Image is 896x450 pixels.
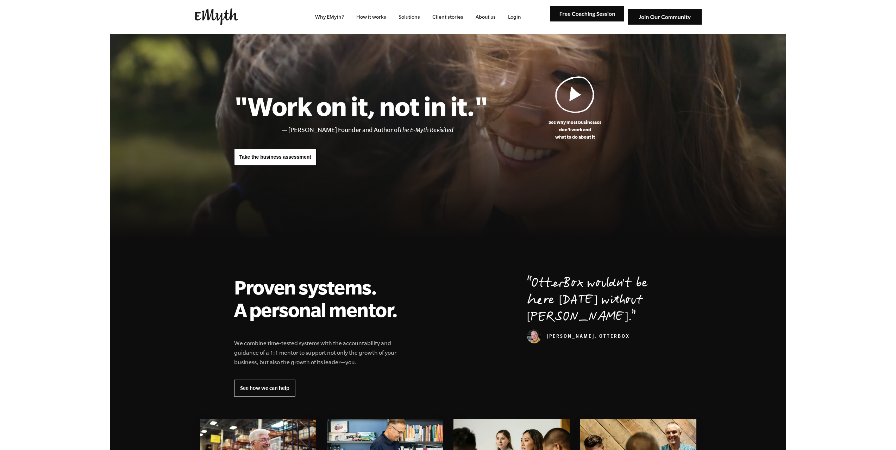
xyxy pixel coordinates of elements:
a: See why most businessesdon't work andwhat to do about it [488,76,662,141]
img: Play Video [555,76,595,113]
i: The E-Myth Revisited [399,126,453,133]
p: See why most businesses don't work and what to do about it [488,119,662,141]
img: EMyth [195,8,238,25]
img: Join Our Community [628,9,702,25]
cite: [PERSON_NAME], OtterBox [527,334,630,340]
h1: "Work on it, not in it." [234,90,488,121]
p: We combine time-tested systems with the accountability and guidance of a 1:1 mentor to support no... [234,338,406,367]
img: Curt Richardson, OtterBox [527,329,541,343]
h2: Proven systems. A personal mentor. [234,276,406,321]
p: OtterBox wouldn't be here [DATE] without [PERSON_NAME]. [527,276,662,327]
span: Take the business assessment [239,154,311,160]
img: Free Coaching Session [550,6,624,22]
a: Take the business assessment [234,149,317,166]
a: See how we can help [234,380,295,397]
li: [PERSON_NAME] Founder and Author of [288,125,488,135]
iframe: Chat Widget [861,416,896,450]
